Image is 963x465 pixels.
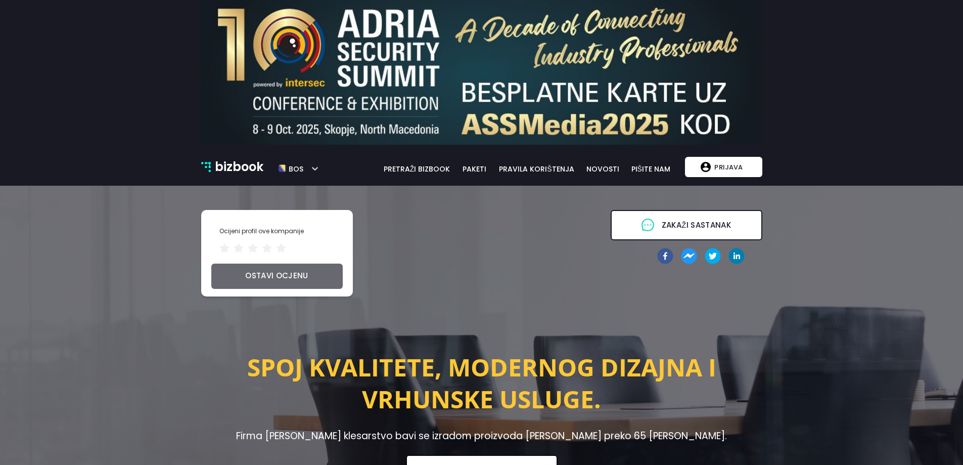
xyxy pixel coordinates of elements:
[201,157,264,177] a: bizbook
[276,243,286,253] span: star
[492,163,580,175] a: pravila korištenja
[701,162,711,172] img: account logo
[611,210,762,240] button: messageZakaži sastanak
[641,219,654,231] span: message
[711,157,746,177] p: Prijava
[681,248,697,264] button: facebookmessenger
[248,243,258,253] span: star
[377,163,457,175] a: pretraži bizbook
[657,248,673,264] button: facebook
[219,228,335,235] h3: Ocijeni profil ove kompanije
[728,248,745,264] button: linkedin
[625,163,676,175] a: pišite nam
[215,157,263,177] p: bizbook
[279,160,286,177] img: bos
[685,157,762,177] button: Prijava
[286,160,303,174] h5: bos
[201,162,211,172] img: bizbook
[581,163,625,175] a: novosti
[705,248,721,264] button: twitter
[456,163,492,175] a: paketi
[201,428,762,445] h4: Firma [PERSON_NAME] klesarstvo bavi se izradom proizvoda [PERSON_NAME] preko 65 [PERSON_NAME].
[201,351,762,416] h2: SPOJ KVALITETE, MODERNOG DIZAJNA I VRHUNSKE USLUGE.
[219,243,230,253] span: star
[234,243,244,253] span: star
[211,264,343,289] button: ostavi ocjenu
[262,243,272,253] span: star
